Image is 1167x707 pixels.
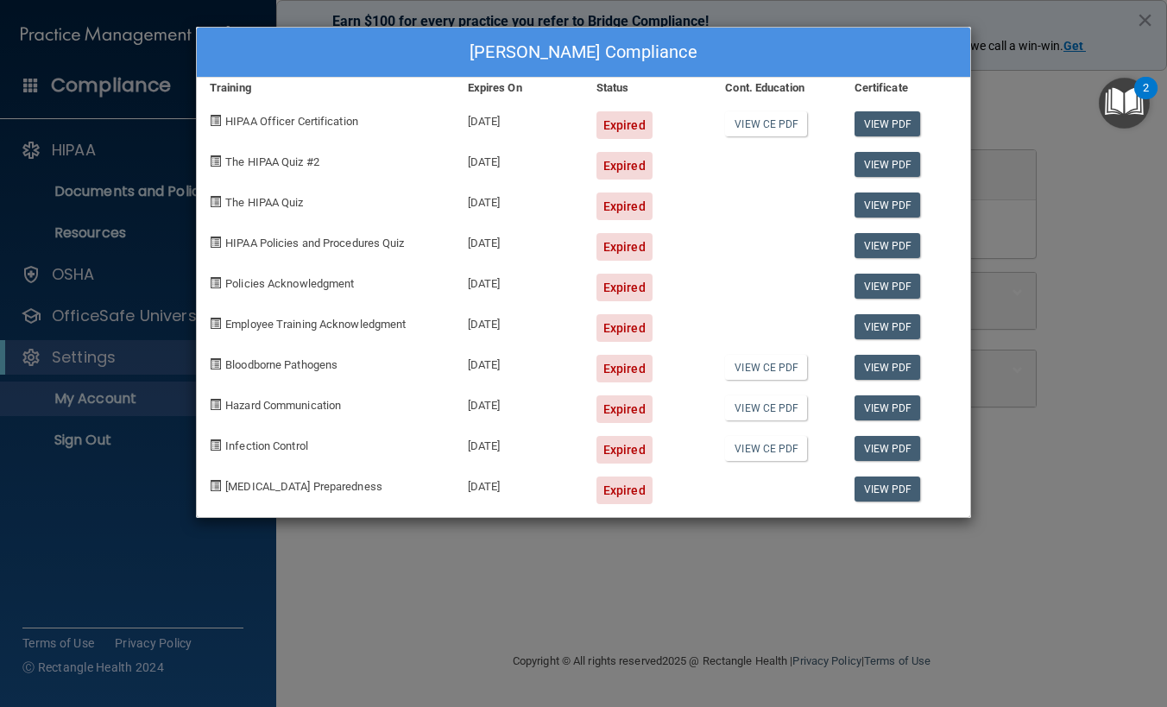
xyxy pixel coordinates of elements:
[455,139,583,180] div: [DATE]
[842,78,970,98] div: Certificate
[855,355,921,380] a: View PDF
[596,233,653,261] div: Expired
[855,436,921,461] a: View PDF
[225,196,303,209] span: The HIPAA Quiz
[455,180,583,220] div: [DATE]
[596,477,653,504] div: Expired
[455,464,583,504] div: [DATE]
[596,152,653,180] div: Expired
[1143,88,1149,110] div: 2
[583,78,712,98] div: Status
[855,193,921,218] a: View PDF
[855,233,921,258] a: View PDF
[855,274,921,299] a: View PDF
[225,115,358,128] span: HIPAA Officer Certification
[197,78,455,98] div: Training
[455,423,583,464] div: [DATE]
[455,98,583,139] div: [DATE]
[725,395,807,420] a: View CE PDF
[225,318,406,331] span: Employee Training Acknowledgment
[596,111,653,139] div: Expired
[855,477,921,502] a: View PDF
[455,78,583,98] div: Expires On
[725,111,807,136] a: View CE PDF
[197,28,970,78] div: [PERSON_NAME] Compliance
[455,261,583,301] div: [DATE]
[455,382,583,423] div: [DATE]
[225,439,308,452] span: Infection Control
[596,355,653,382] div: Expired
[596,314,653,342] div: Expired
[596,274,653,301] div: Expired
[712,78,841,98] div: Cont. Education
[596,193,653,220] div: Expired
[225,480,382,493] span: [MEDICAL_DATA] Preparedness
[225,399,341,412] span: Hazard Communication
[725,436,807,461] a: View CE PDF
[225,155,319,168] span: The HIPAA Quiz #2
[855,314,921,339] a: View PDF
[455,220,583,261] div: [DATE]
[1099,78,1150,129] button: Open Resource Center, 2 new notifications
[596,395,653,423] div: Expired
[455,301,583,342] div: [DATE]
[225,237,404,249] span: HIPAA Policies and Procedures Quiz
[855,152,921,177] a: View PDF
[596,436,653,464] div: Expired
[225,277,354,290] span: Policies Acknowledgment
[455,342,583,382] div: [DATE]
[855,111,921,136] a: View PDF
[225,358,337,371] span: Bloodborne Pathogens
[855,395,921,420] a: View PDF
[725,355,807,380] a: View CE PDF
